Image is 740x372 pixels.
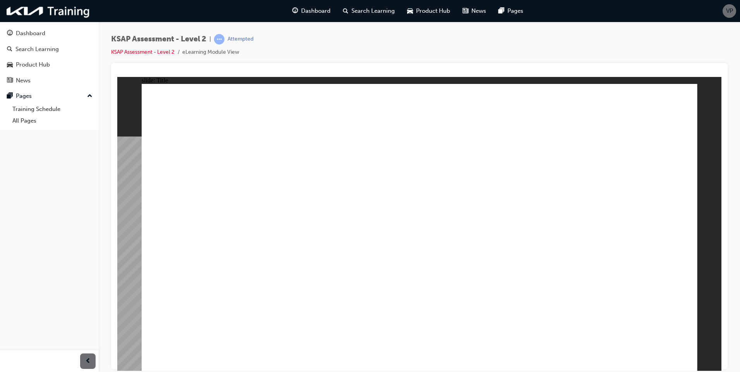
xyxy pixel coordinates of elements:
img: kia-training [4,3,93,19]
span: guage-icon [292,6,298,16]
span: pages-icon [7,93,13,100]
a: car-iconProduct Hub [401,3,456,19]
span: car-icon [7,61,13,68]
span: news-icon [7,77,13,84]
span: KSAP Assessment - Level 2 [111,35,206,44]
div: Attempted [228,36,254,43]
button: DashboardSearch LearningProduct HubNews [3,25,96,89]
span: search-icon [7,46,12,53]
button: Pages [3,89,96,103]
a: Training Schedule [9,103,96,115]
span: prev-icon [85,357,91,366]
span: Dashboard [301,7,331,15]
span: Product Hub [416,7,450,15]
div: Pages [16,92,32,101]
li: eLearning Module View [182,48,239,57]
a: guage-iconDashboard [286,3,337,19]
div: Dashboard [16,29,45,38]
span: car-icon [407,6,413,16]
button: VP [723,4,736,18]
span: Search Learning [351,7,395,15]
span: search-icon [343,6,348,16]
a: News [3,73,96,88]
span: guage-icon [7,30,13,37]
span: Pages [507,7,523,15]
div: News [16,76,31,85]
span: pages-icon [498,6,504,16]
span: up-icon [87,91,92,101]
span: | [209,35,211,44]
span: VP [726,7,733,15]
a: Search Learning [3,42,96,56]
div: Search Learning [15,45,59,54]
div: Product Hub [16,60,50,69]
a: All Pages [9,115,96,127]
a: KSAP Assessment - Level 2 [111,49,175,55]
span: learningRecordVerb_ATTEMPT-icon [214,34,224,44]
a: Dashboard [3,26,96,41]
a: search-iconSearch Learning [337,3,401,19]
span: News [471,7,486,15]
a: Product Hub [3,58,96,72]
a: news-iconNews [456,3,492,19]
a: pages-iconPages [492,3,529,19]
span: news-icon [462,6,468,16]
